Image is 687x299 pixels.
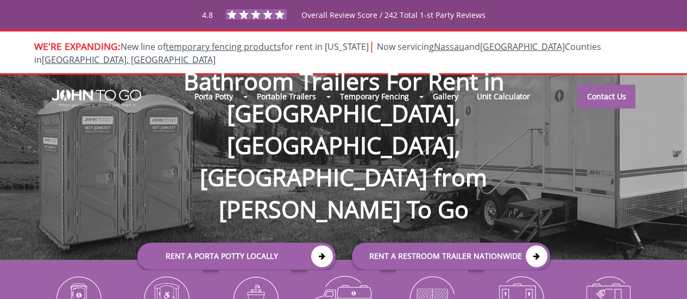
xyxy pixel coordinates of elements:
[352,243,550,270] a: rent a RESTROOM TRAILER Nationwide
[34,40,121,53] span: WE'RE EXPANDING:
[137,243,336,270] a: Rent a Porta Potty Locally
[42,54,216,66] a: [GEOGRAPHIC_DATA], [GEOGRAPHIC_DATA]
[301,10,486,42] span: Overall Review Score / 242 Total 1-st Party Reviews
[468,85,540,108] a: Unit Calculator
[248,85,325,108] a: Portable Trailers
[185,85,242,108] a: Porta Potty
[52,90,141,107] img: JOHN to go
[202,10,213,20] span: 4.8
[424,85,467,108] a: Gallery
[578,85,635,109] a: Contact Us
[127,30,561,226] h1: Bathroom Trailers For Rent in [GEOGRAPHIC_DATA], [GEOGRAPHIC_DATA], [GEOGRAPHIC_DATA] from [PERSO...
[331,85,418,108] a: Temporary Fencing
